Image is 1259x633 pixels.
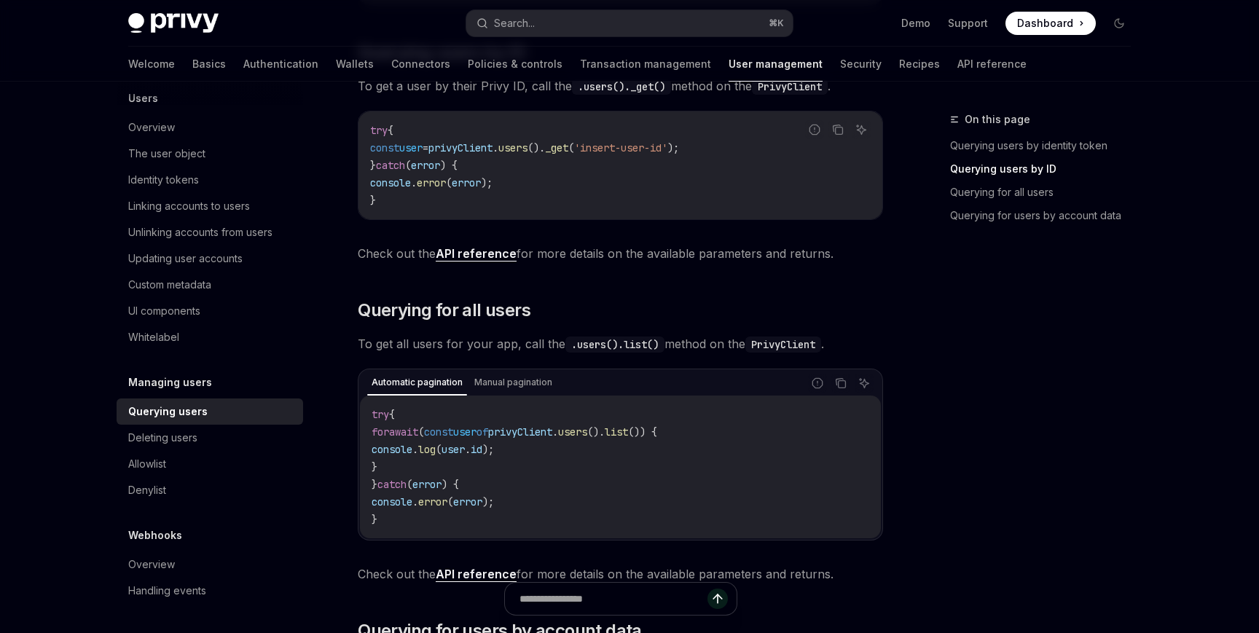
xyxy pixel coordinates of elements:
[828,120,847,139] button: Copy the contents from the code block
[405,159,411,172] span: (
[950,157,1142,181] a: Querying users by ID
[128,455,166,473] div: Allowlist
[243,47,318,82] a: Authentication
[831,374,850,393] button: Copy the contents from the code block
[372,425,389,439] span: for
[336,47,374,82] a: Wallets
[471,443,482,456] span: id
[367,374,467,391] div: Automatic pagination
[805,120,824,139] button: Report incorrect code
[950,204,1142,227] a: Querying for users by account data
[128,250,243,267] div: Updating user accounts
[128,145,205,162] div: The user object
[436,246,517,262] a: API reference
[901,16,930,31] a: Demo
[117,324,303,350] a: Whitelabel
[372,478,377,491] span: }
[1017,16,1073,31] span: Dashboard
[423,141,428,154] span: =
[565,337,664,353] code: .users().list()
[407,478,412,491] span: (
[808,374,827,393] button: Report incorrect code
[527,141,545,154] span: ().
[424,425,453,439] span: const
[370,141,399,154] span: const
[372,460,377,473] span: }
[412,478,442,491] span: error
[482,495,494,508] span: );
[852,120,871,139] button: Ask AI
[428,141,493,154] span: privyClient
[950,181,1142,204] a: Querying for all users
[370,194,376,207] span: }
[729,47,823,82] a: User management
[769,17,784,29] span: ⌘ K
[965,111,1030,128] span: On this page
[370,159,376,172] span: }
[372,408,389,421] span: try
[128,224,272,241] div: Unlinking accounts from users
[442,478,459,491] span: ) {
[574,141,667,154] span: 'insert-user-id'
[358,76,883,96] span: To get a user by their Privy ID, call the method on the .
[476,425,488,439] span: of
[117,451,303,477] a: Allowlist
[372,495,412,508] span: console
[446,176,452,189] span: (
[545,141,568,154] span: _get
[389,425,418,439] span: await
[568,141,574,154] span: (
[493,141,498,154] span: .
[128,276,211,294] div: Custom metadata
[128,302,200,320] div: UI components
[436,443,442,456] span: (
[412,495,418,508] span: .
[572,79,671,95] code: .users()._get()
[377,478,407,491] span: catch
[411,159,440,172] span: error
[117,114,303,141] a: Overview
[745,337,821,353] code: PrivyClient
[411,176,417,189] span: .
[358,564,883,584] span: Check out the for more details on the available parameters and returns.
[752,79,828,95] code: PrivyClient
[117,578,303,604] a: Handling events
[453,425,476,439] span: user
[372,443,412,456] span: console
[128,374,212,391] h5: Managing users
[388,124,393,137] span: {
[128,119,175,136] div: Overview
[358,334,883,354] span: To get all users for your app, call the method on the .
[1005,12,1096,35] a: Dashboard
[440,159,458,172] span: ) {
[128,47,175,82] a: Welcome
[482,443,494,456] span: );
[358,299,530,322] span: Querying for all users
[370,176,411,189] span: console
[128,481,166,499] div: Denylist
[587,425,605,439] span: ().
[117,193,303,219] a: Linking accounts to users
[465,443,471,456] span: .
[957,47,1027,82] a: API reference
[707,589,728,609] button: Send message
[117,167,303,193] a: Identity tokens
[117,298,303,324] a: UI components
[117,398,303,425] a: Querying users
[192,47,226,82] a: Basics
[948,16,988,31] a: Support
[488,425,552,439] span: privyClient
[418,443,436,456] span: log
[470,374,557,391] div: Manual pagination
[558,425,587,439] span: users
[447,495,453,508] span: (
[128,171,199,189] div: Identity tokens
[376,159,405,172] span: catch
[466,10,793,36] button: Search...⌘K
[399,141,423,154] span: user
[418,425,424,439] span: (
[117,477,303,503] a: Denylist
[391,47,450,82] a: Connectors
[412,443,418,456] span: .
[117,141,303,167] a: The user object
